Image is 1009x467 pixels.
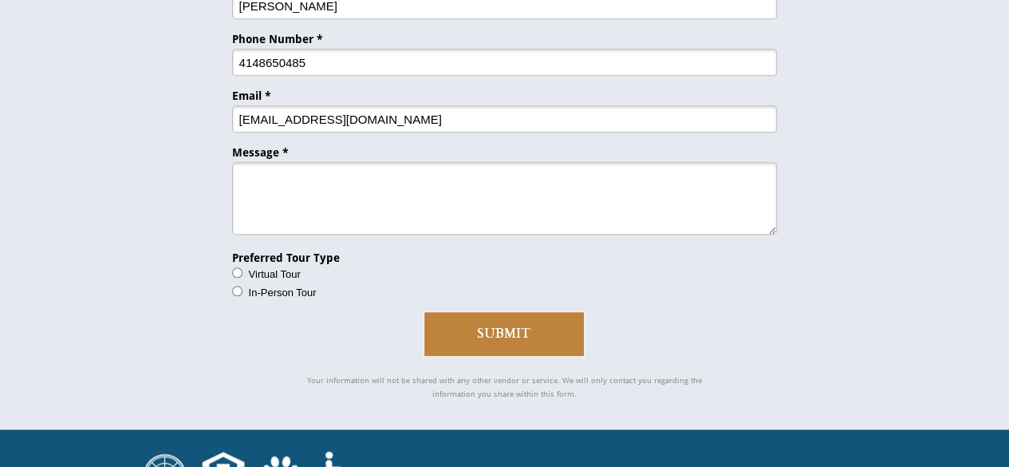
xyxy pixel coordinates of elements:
[232,89,271,102] span: Email *
[307,376,702,398] span: Your information will not be shared with any other vendor or service. We will only contact you re...
[232,146,289,159] span: Message *
[249,287,317,299] span: In-Person Tour
[424,327,584,342] span: SUBMIT
[232,251,340,264] span: Preferred Tour Type
[249,268,301,280] span: Virtual Tour
[424,311,585,357] button: SUBMIT
[232,33,323,46] span: Phone Number *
